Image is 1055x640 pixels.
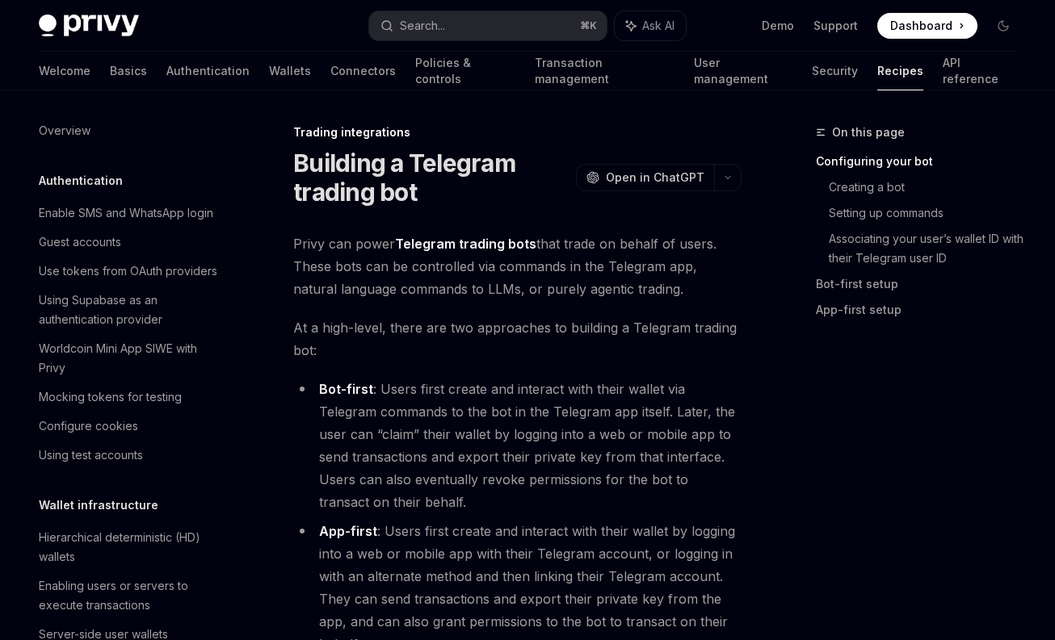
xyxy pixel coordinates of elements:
button: Search...⌘K [369,11,607,40]
strong: App-first [319,523,377,539]
button: Toggle dark mode [990,13,1016,39]
a: Wallets [269,52,311,90]
a: Bot-first setup [816,271,1029,297]
img: dark logo [39,15,139,37]
div: Configure cookies [39,416,138,436]
a: User management [694,52,792,90]
a: Connectors [330,52,396,90]
a: Overview [26,116,233,145]
a: Enabling users or servers to execute transactions [26,571,233,620]
strong: Telegram trading bots [395,236,536,252]
div: Using Supabase as an authentication provider [39,291,223,329]
div: Enable SMS and WhatsApp login [39,203,213,223]
h5: Wallet infrastructure [39,496,158,515]
h5: Authentication [39,171,123,190]
div: Search... [400,16,445,36]
div: Mocking tokens for testing [39,387,182,407]
span: On this page [832,123,905,142]
a: Recipes [877,52,923,90]
a: Basics [110,52,147,90]
a: Configuring your bot [816,148,1029,174]
span: Open in ChatGPT [606,169,704,186]
a: Demo [762,18,794,34]
span: ⌘ K [580,19,597,32]
a: Enable SMS and WhatsApp login [26,199,233,228]
div: Hierarchical deterministic (HD) wallets [39,528,223,567]
a: Transaction management [535,52,674,90]
span: Privy can power that trade on behalf of users. These bots can be controlled via commands in the T... [293,232,742,300]
div: Enabling users or servers to execute transactions [39,576,223,615]
a: App-first [319,523,377,540]
a: Using Supabase as an authentication provider [26,286,233,334]
div: Using test accounts [39,445,143,465]
div: Guest accounts [39,232,121,252]
a: Creating a bot [829,174,1029,200]
button: Ask AI [615,11,686,40]
div: Use tokens from OAuth providers [39,261,217,281]
div: Trading integrations [293,124,742,140]
a: Hierarchical deterministic (HD) wallets [26,523,233,571]
a: Worldcoin Mini App SIWE with Privy [26,334,233,383]
a: App-first setup [816,297,1029,323]
a: Setting up commands [829,200,1029,226]
li: : Users first create and interact with their wallet via Telegram commands to the bot in the Teleg... [293,378,742,513]
a: Use tokens from OAuth providers [26,257,233,286]
a: Configure cookies [26,412,233,441]
a: Dashboard [877,13,977,39]
a: Mocking tokens for testing [26,383,233,412]
div: Overview [39,121,90,140]
div: Worldcoin Mini App SIWE with Privy [39,339,223,378]
a: Policies & controls [415,52,515,90]
a: Using test accounts [26,441,233,470]
a: Guest accounts [26,228,233,257]
a: Bot-first [319,381,373,398]
button: Open in ChatGPT [576,164,714,191]
a: Support [813,18,858,34]
span: At a high-level, there are two approaches to building a Telegram trading bot: [293,316,742,362]
a: API reference [943,52,1016,90]
h1: Building a Telegram trading bot [293,148,570,207]
span: Ask AI [642,18,675,34]
a: Associating your user’s wallet ID with their Telegram user ID [829,226,1029,271]
a: Security [812,52,858,90]
span: Dashboard [890,18,952,34]
a: Authentication [166,52,250,90]
strong: Bot-first [319,381,373,397]
a: Welcome [39,52,90,90]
